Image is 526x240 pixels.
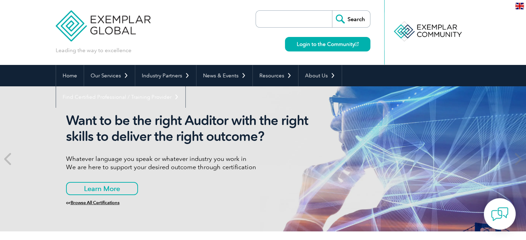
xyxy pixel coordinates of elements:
[56,86,185,108] a: Find Certified Professional / Training Provider
[196,65,252,86] a: News & Events
[66,155,325,171] p: Whatever language you speak or whatever industry you work in We are here to support your desired ...
[84,65,135,86] a: Our Services
[285,37,370,51] a: Login to the Community
[56,65,84,86] a: Home
[515,3,524,9] img: en
[491,205,508,223] img: contact-chat.png
[66,200,325,205] h6: or
[135,65,196,86] a: Industry Partners
[71,200,120,205] a: Browse All Certifications
[298,65,342,86] a: About Us
[332,11,370,27] input: Search
[66,113,325,144] h2: Want to be the right Auditor with the right skills to deliver the right outcome?
[253,65,298,86] a: Resources
[355,42,359,46] img: open_square.png
[66,182,138,195] a: Learn More
[56,47,131,54] p: Leading the way to excellence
